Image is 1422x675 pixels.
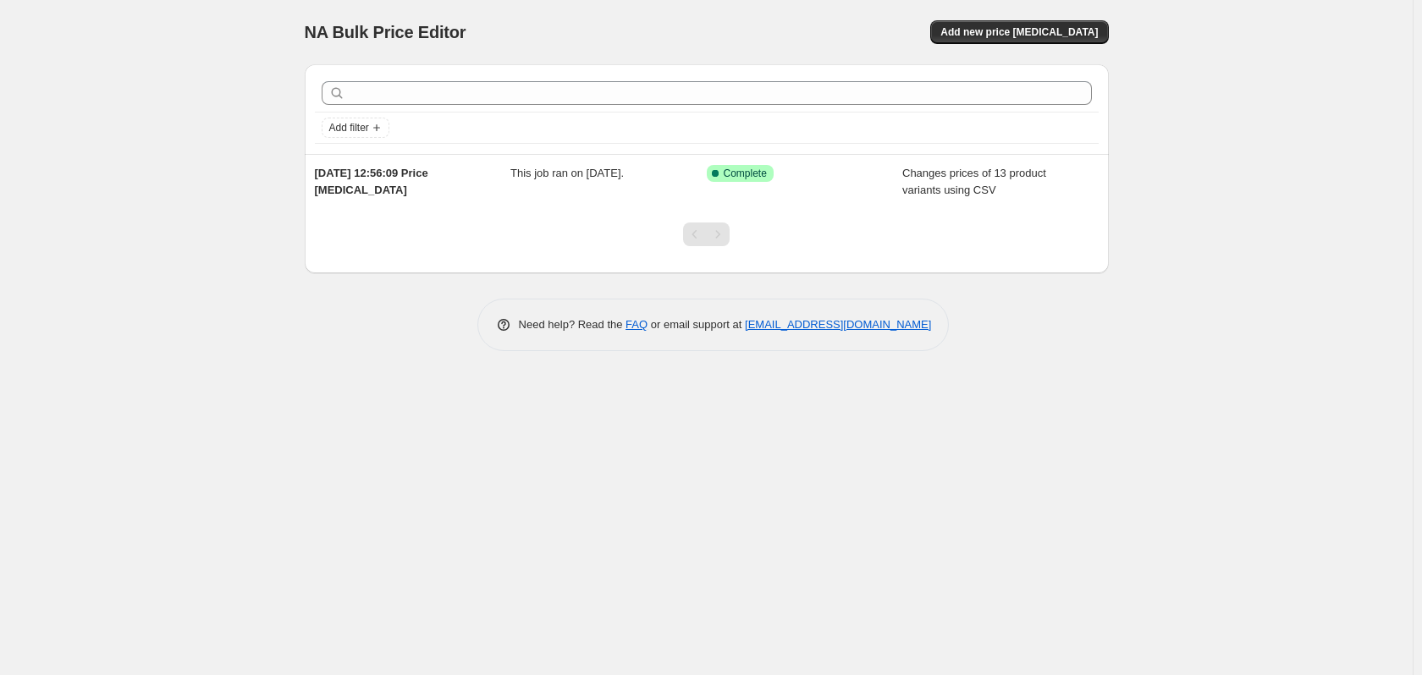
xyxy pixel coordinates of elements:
[930,20,1108,44] button: Add new price [MEDICAL_DATA]
[519,318,626,331] span: Need help? Read the
[724,167,767,180] span: Complete
[322,118,389,138] button: Add filter
[626,318,648,331] a: FAQ
[745,318,931,331] a: [EMAIL_ADDRESS][DOMAIN_NAME]
[510,167,624,179] span: This job ran on [DATE].
[305,23,466,41] span: NA Bulk Price Editor
[329,121,369,134] span: Add filter
[648,318,745,331] span: or email support at
[940,25,1098,39] span: Add new price [MEDICAL_DATA]
[902,167,1046,196] span: Changes prices of 13 product variants using CSV
[683,222,730,246] nav: Pagination
[315,167,428,196] span: [DATE] 12:56:09 Price [MEDICAL_DATA]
